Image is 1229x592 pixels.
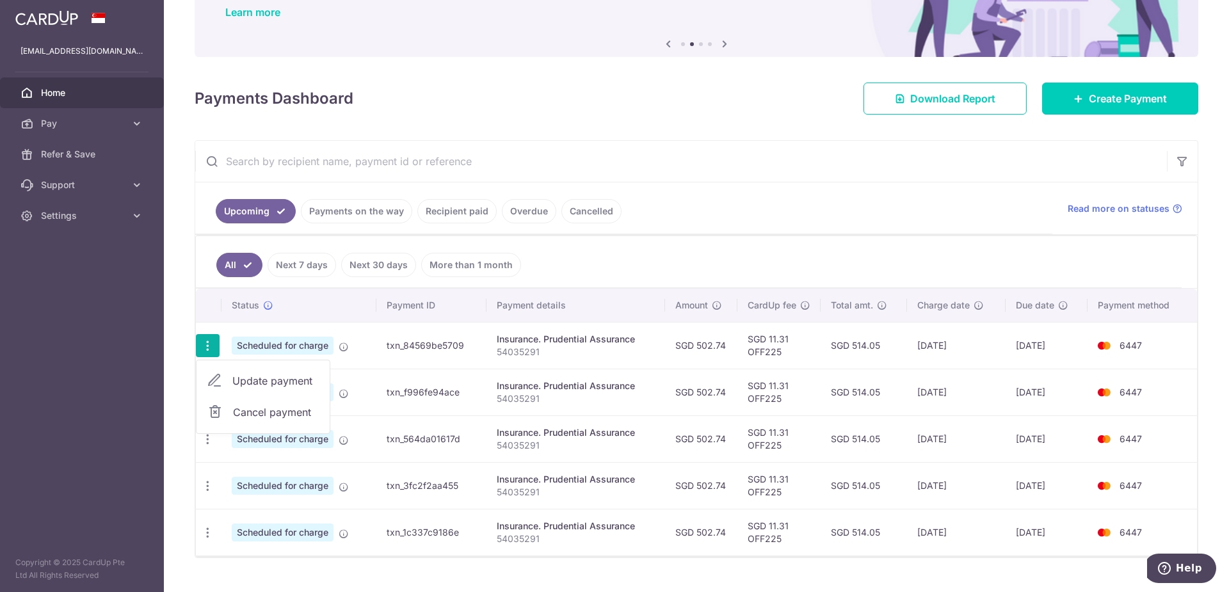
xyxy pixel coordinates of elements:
p: 54035291 [497,439,655,452]
a: Overdue [502,199,556,223]
span: Settings [41,209,125,222]
td: SGD 514.05 [821,369,907,415]
p: 54035291 [497,346,655,358]
img: CardUp [15,10,78,26]
td: txn_3fc2f2aa455 [376,462,486,509]
a: Next 30 days [341,253,416,277]
a: Next 7 days [268,253,336,277]
td: txn_1c337c9186e [376,509,486,556]
span: 6447 [1120,527,1142,538]
div: Insurance. Prudential Assurance [497,473,655,486]
span: Refer & Save [41,148,125,161]
td: [DATE] [1006,415,1088,462]
span: 6447 [1120,480,1142,491]
p: 54035291 [497,392,655,405]
p: [EMAIL_ADDRESS][DOMAIN_NAME] [20,45,143,58]
div: Insurance. Prudential Assurance [497,380,655,392]
img: Bank Card [1091,385,1117,400]
img: Bank Card [1091,338,1117,353]
a: Read more on statuses [1068,202,1182,215]
td: SGD 514.05 [821,462,907,509]
th: Payment method [1088,289,1197,322]
div: Insurance. Prudential Assurance [497,426,655,439]
a: Payments on the way [301,199,412,223]
td: [DATE] [1006,322,1088,369]
span: 6447 [1120,387,1142,397]
td: SGD 514.05 [821,322,907,369]
iframe: Opens a widget where you can find more information [1147,554,1216,586]
td: [DATE] [907,462,1005,509]
th: Payment ID [376,289,486,322]
a: Learn more [225,6,280,19]
span: CardUp fee [748,299,796,312]
span: Status [232,299,259,312]
a: More than 1 month [421,253,521,277]
span: Scheduled for charge [232,337,333,355]
span: Charge date [917,299,970,312]
td: txn_f996fe94ace [376,369,486,415]
span: Scheduled for charge [232,524,333,541]
img: Bank Card [1091,525,1117,540]
td: [DATE] [907,509,1005,556]
td: [DATE] [1006,462,1088,509]
span: Download Report [910,91,995,106]
td: SGD 502.74 [665,322,737,369]
td: txn_564da01617d [376,415,486,462]
td: SGD 11.31 OFF225 [737,462,821,509]
a: All [216,253,262,277]
a: Upcoming [216,199,296,223]
h4: Payments Dashboard [195,87,353,110]
span: Scheduled for charge [232,477,333,495]
span: Scheduled for charge [232,430,333,448]
div: Insurance. Prudential Assurance [497,333,655,346]
td: [DATE] [907,322,1005,369]
img: Bank Card [1091,431,1117,447]
th: Payment details [486,289,665,322]
td: SGD 502.74 [665,415,737,462]
span: 6447 [1120,340,1142,351]
span: Total amt. [831,299,873,312]
td: SGD 502.74 [665,462,737,509]
td: SGD 514.05 [821,415,907,462]
p: 54035291 [497,486,655,499]
a: Download Report [864,83,1027,115]
td: SGD 11.31 OFF225 [737,369,821,415]
td: SGD 502.74 [665,509,737,556]
span: Read more on statuses [1068,202,1169,215]
td: SGD 11.31 OFF225 [737,509,821,556]
span: Pay [41,117,125,130]
input: Search by recipient name, payment id or reference [195,141,1167,182]
a: Create Payment [1042,83,1198,115]
td: SGD 11.31 OFF225 [737,322,821,369]
td: SGD 514.05 [821,509,907,556]
span: Amount [675,299,708,312]
td: SGD 502.74 [665,369,737,415]
div: Insurance. Prudential Assurance [497,520,655,532]
span: 6447 [1120,433,1142,444]
span: Support [41,179,125,191]
td: [DATE] [907,415,1005,462]
td: [DATE] [1006,369,1088,415]
td: [DATE] [907,369,1005,415]
p: 54035291 [497,532,655,545]
td: SGD 11.31 OFF225 [737,415,821,462]
span: Home [41,86,125,99]
td: [DATE] [1006,509,1088,556]
span: Create Payment [1089,91,1167,106]
span: Due date [1016,299,1054,312]
img: Bank Card [1091,478,1117,493]
td: txn_84569be5709 [376,322,486,369]
a: Recipient paid [417,199,497,223]
a: Cancelled [561,199,622,223]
